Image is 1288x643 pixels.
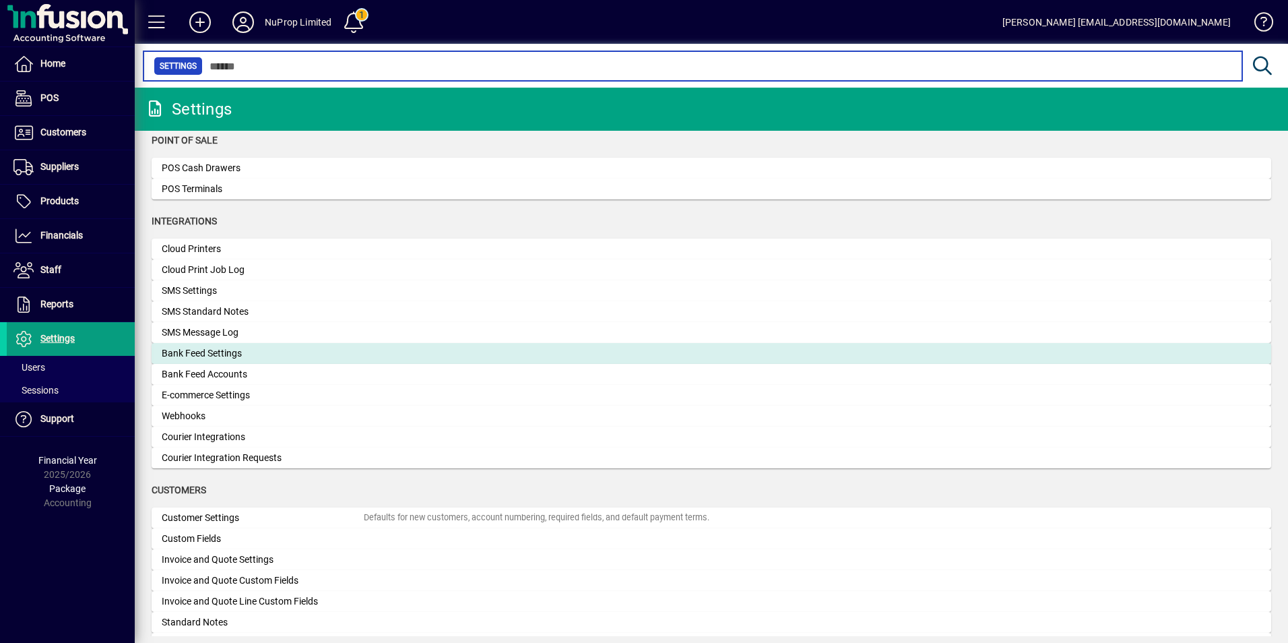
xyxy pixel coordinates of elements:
div: Courier Integration Requests [162,451,364,465]
a: Support [7,402,135,436]
div: Bank Feed Accounts [162,367,364,381]
a: Financials [7,219,135,253]
div: NuProp Limited [265,11,331,33]
span: Settings [40,333,75,344]
div: SMS Standard Notes [162,305,364,319]
span: Customers [152,485,206,495]
div: Custom Fields [162,532,364,546]
span: POS [40,92,59,103]
div: SMS Message Log [162,326,364,340]
a: POS Terminals [152,179,1271,200]
span: Financials [40,230,83,241]
a: Customers [7,116,135,150]
span: Package [49,483,86,494]
a: Products [7,185,135,218]
span: Reports [40,299,73,309]
span: Home [40,58,65,69]
div: Bank Feed Settings [162,346,364,361]
div: [PERSON_NAME] [EMAIL_ADDRESS][DOMAIN_NAME] [1002,11,1231,33]
span: Settings [160,59,197,73]
span: Customers [40,127,86,137]
a: Courier Integrations [152,427,1271,448]
a: Webhooks [152,406,1271,427]
a: Cloud Printers [152,239,1271,259]
span: Products [40,195,79,206]
a: Invoice and Quote Settings [152,549,1271,570]
a: POS Cash Drawers [152,158,1271,179]
a: Courier Integration Requests [152,448,1271,468]
div: POS Terminals [162,182,364,196]
a: POS [7,82,135,115]
div: Cloud Print Job Log [162,263,364,277]
button: Profile [222,10,265,34]
a: SMS Standard Notes [152,301,1271,322]
span: Suppliers [40,161,79,172]
a: Bank Feed Settings [152,343,1271,364]
a: Custom Fields [152,528,1271,549]
div: Courier Integrations [162,430,364,444]
a: Reports [7,288,135,321]
a: Knowledge Base [1244,3,1271,47]
div: Cloud Printers [162,242,364,256]
a: Customer SettingsDefaults for new customers, account numbering, required fields, and default paym... [152,508,1271,528]
a: Invoice and Quote Custom Fields [152,570,1271,591]
a: Standard Notes [152,612,1271,633]
span: Users [13,362,45,373]
a: E-commerce Settings [152,385,1271,406]
a: Sessions [7,379,135,402]
a: Bank Feed Accounts [152,364,1271,385]
span: Point of Sale [152,135,218,146]
a: SMS Message Log [152,322,1271,343]
span: Financial Year [38,455,97,466]
a: Users [7,356,135,379]
div: Webhooks [162,409,364,423]
div: Invoice and Quote Custom Fields [162,574,364,588]
button: Add [179,10,222,34]
a: Staff [7,253,135,287]
div: POS Cash Drawers [162,161,364,175]
span: Integrations [152,216,217,226]
div: SMS Settings [162,284,364,298]
span: Staff [40,264,61,275]
span: Sessions [13,385,59,396]
div: Settings [145,98,232,120]
a: Suppliers [7,150,135,184]
div: Standard Notes [162,615,364,630]
div: Invoice and Quote Settings [162,553,364,567]
div: Customer Settings [162,511,364,525]
div: E-commerce Settings [162,388,364,402]
a: Invoice and Quote Line Custom Fields [152,591,1271,612]
a: Home [7,47,135,81]
span: Support [40,413,74,424]
div: Defaults for new customers, account numbering, required fields, and default payment terms. [364,512,709,524]
a: SMS Settings [152,280,1271,301]
a: Cloud Print Job Log [152,259,1271,280]
div: Invoice and Quote Line Custom Fields [162,594,364,609]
